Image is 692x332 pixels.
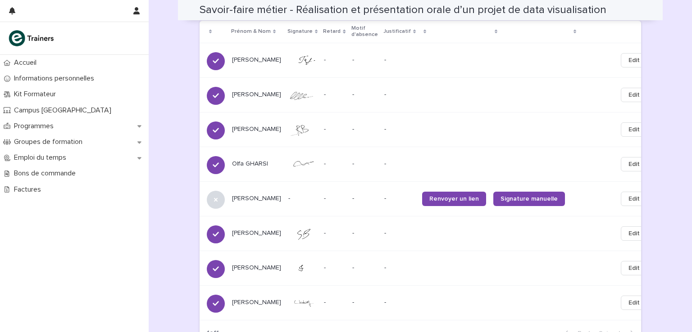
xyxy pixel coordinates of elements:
a: Renvoyer un lien [422,192,486,206]
tr: [PERSON_NAME]-- --Edit [200,77,662,112]
p: - [352,299,377,306]
button: Edit [621,261,647,275]
p: [PERSON_NAME] [232,91,281,99]
p: Accueil [10,58,44,67]
p: - [384,91,415,99]
img: Q3gQWS9zjDhlfe8IW9PGe8XKpw8hBTqO61UNP-PLYps [288,227,317,240]
span: Edit [628,90,640,99]
span: Signature manuelle [501,196,558,202]
button: Edit [621,53,647,67]
img: Atbar3L_eJE_YYylBWwZqw9T4olEHmCxqMH5itBzjGo [288,89,317,101]
button: Edit [621,226,647,241]
p: - [352,264,377,272]
p: Programmes [10,122,61,130]
p: - [324,89,328,99]
p: Kit Formateur [10,90,63,99]
p: Justificatif [383,27,411,36]
p: - [384,126,415,133]
p: Bons de commande [10,169,83,178]
p: - [384,299,415,306]
a: Signature manuelle [493,192,565,206]
button: Edit [621,157,647,171]
p: - [324,297,328,306]
p: - [384,56,415,64]
p: - [384,229,415,237]
p: - [384,195,415,202]
span: Edit [628,56,640,65]
button: Edit [621,122,647,137]
img: K0CqGN7SDeD6s4JG8KQk [7,29,57,47]
p: Factures [10,185,48,194]
tr: [PERSON_NAME]-- --Edit [200,251,662,285]
p: Prénom & Nom [231,27,271,36]
p: - [352,160,377,168]
span: Edit [628,125,640,134]
p: - [324,193,328,202]
p: Emploi du temps [10,153,73,162]
p: - [324,158,328,168]
p: - [384,160,415,168]
p: [PERSON_NAME] [232,195,281,202]
img: TB9akNSBFt-s_e3_sFykTw7ocoUvpoypTgob1GHWy4I [288,54,317,67]
p: Olfa GHARSI [232,160,281,168]
span: Edit [628,264,640,273]
span: Renvoyer un lien [429,196,479,202]
tr: [PERSON_NAME]-- --Edit [200,112,662,147]
tr: Olfa GHARSI-- --Edit [200,147,662,181]
p: Informations personnelles [10,74,101,83]
p: Signature [287,27,313,36]
span: Edit [628,298,640,307]
p: - [324,124,328,133]
p: Groupes de formation [10,138,90,146]
tr: [PERSON_NAME]-- --Edit [200,216,662,251]
button: Edit [621,88,647,102]
p: - [352,56,377,64]
tr: [PERSON_NAME]--- --Renvoyer un lienSignature manuelleEdit [200,181,662,216]
p: - [352,195,377,202]
span: Edit [628,194,640,203]
p: - [324,54,328,64]
p: - [288,195,317,202]
img: IVJJNmlUvsqWEC5kDaZ-Qlgja3F_qGx4OBLkhMsob7Y [288,299,317,306]
tr: [PERSON_NAME]-- --Edit [200,43,662,77]
p: - [352,229,377,237]
button: Edit [621,192,647,206]
p: [PERSON_NAME] [232,264,281,272]
p: Retard [323,27,341,36]
img: qOsXQvbKoF1ed3qsDco9uUWKTgR88oAjZoZou3bsCGQ [288,158,317,170]
p: - [352,91,377,99]
p: [PERSON_NAME] [232,56,281,64]
p: [PERSON_NAME] [232,229,281,237]
p: - [324,228,328,237]
p: - [384,264,415,272]
button: Edit [621,296,647,310]
span: Edit [628,229,640,238]
p: Motif d'absence [351,23,378,40]
h2: Savoir-faire métier - Réalisation et présentation orale d’un projet de data visualisation [200,4,606,17]
p: Campus [GEOGRAPHIC_DATA] [10,106,118,115]
p: [PERSON_NAME] [232,299,281,306]
tr: [PERSON_NAME]-- --Edit [200,285,662,320]
span: Edit [628,160,640,169]
p: [PERSON_NAME] [232,126,281,133]
img: fIuRBc9qX4z33T_V0M8zY89oFqsNDTHFxnxnwfs2cfA [288,261,317,275]
img: 4NjtbHB_bhF-d7O0_hEUsMIK5Uz-CqJwzNV5H36k4is [288,123,317,136]
p: - [324,262,328,272]
p: - [352,126,377,133]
